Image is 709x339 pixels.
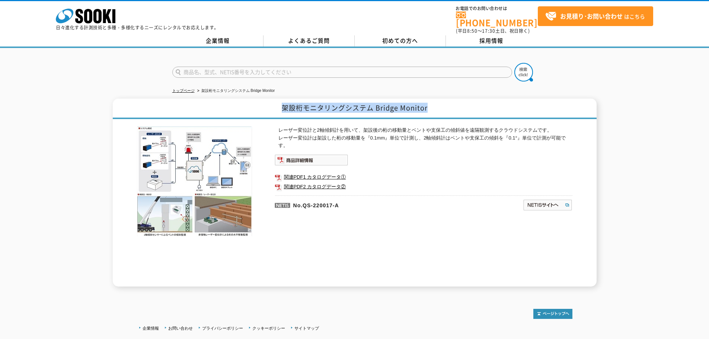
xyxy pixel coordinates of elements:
a: 企業情報 [172,35,264,47]
span: 初めての方へ [382,36,418,45]
a: トップページ [172,89,195,93]
p: レーザー変位計と2軸傾斜計を用いて、架設後の桁の移動量とベントや支保工の傾斜値を遠隔観測するクラウドシステムです。 レーザー変位計は架設した桁の移動量を『0.1mm』単位で計測し、2軸傾斜計はベ... [278,127,572,150]
span: 8:50 [467,28,478,34]
img: NETISサイトへ [523,199,572,211]
a: 関連PDF1 カタログデータ① [275,172,572,182]
span: (平日 ～ 土日、祝日除く) [456,28,530,34]
strong: お見積り･お問い合わせ [560,12,623,20]
img: btn_search.png [514,63,533,81]
a: 採用情報 [446,35,537,47]
a: 商品詳細情報システム [275,159,348,164]
a: 初めての方へ [355,35,446,47]
p: No.QS-220017-A [275,195,451,213]
span: 17:30 [482,28,495,34]
a: サイトマップ [294,326,319,330]
a: お問い合わせ [168,326,193,330]
img: トップページへ [533,309,572,319]
a: [PHONE_NUMBER] [456,12,538,27]
img: 架設桁モニタリングシステム Bridge Monitor [137,127,252,236]
a: 関連PDF2 カタログデータ② [275,182,572,192]
span: お電話でのお問い合わせは [456,6,538,11]
span: はこちら [545,11,645,22]
a: プライバシーポリシー [202,326,243,330]
input: 商品名、型式、NETIS番号を入力してください [172,67,512,78]
img: 商品詳細情報システム [275,154,348,166]
a: よくあるご質問 [264,35,355,47]
a: お見積り･お問い合わせはこちら [538,6,653,26]
li: 架設桁モニタリングシステム Bridge Monitor [196,87,275,95]
a: クッキーポリシー [252,326,285,330]
h1: 架設桁モニタリングシステム Bridge Monitor [113,99,597,119]
a: 企業情報 [143,326,159,330]
p: 日々進化する計測技術と多種・多様化するニーズにレンタルでお応えします。 [56,25,219,30]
